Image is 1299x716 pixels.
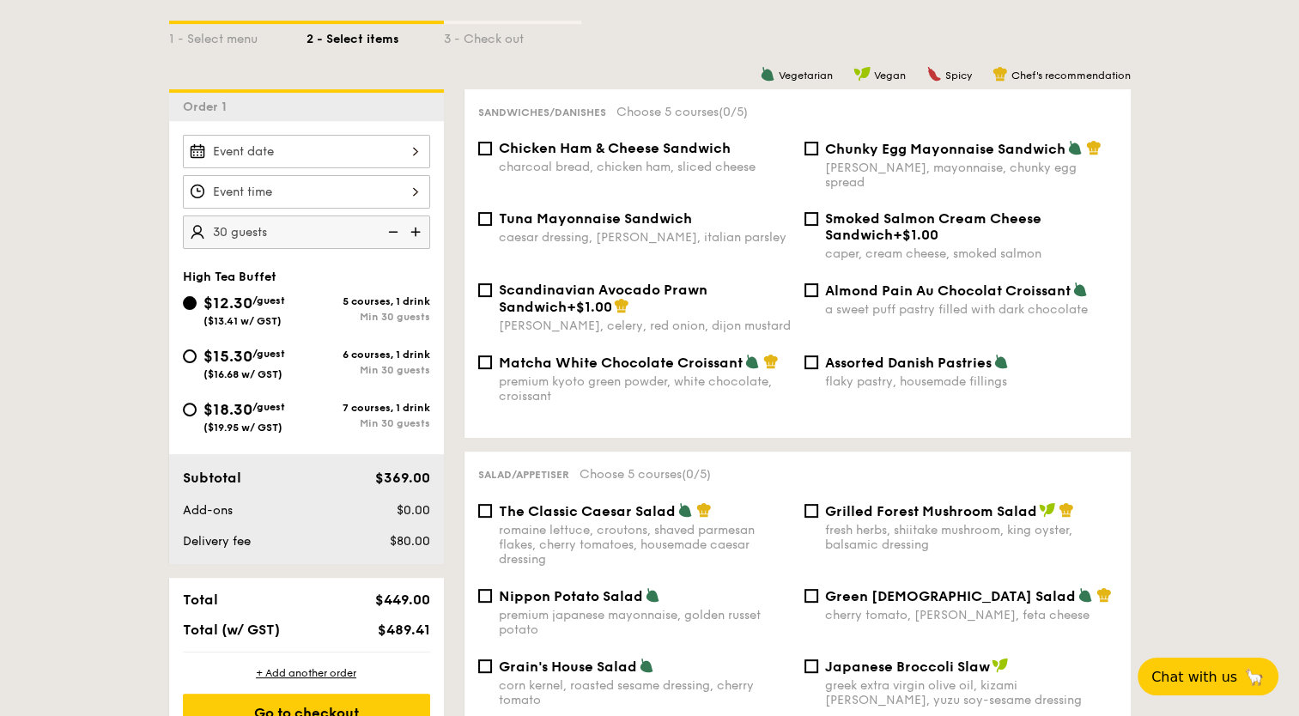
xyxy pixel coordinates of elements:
[183,215,430,249] input: Number of guests
[499,355,743,371] span: Matcha White Chocolate Croissant
[478,469,569,481] span: Salad/Appetiser
[1039,502,1056,518] img: icon-vegan.f8ff3823.svg
[183,349,197,363] input: $15.30/guest($16.68 w/ GST)6 courses, 1 drinkMin 30 guests
[1067,140,1083,155] img: icon-vegetarian.fe4039eb.svg
[183,666,430,680] div: + Add another order
[639,658,654,673] img: icon-vegetarian.fe4039eb.svg
[183,534,251,549] span: Delivery fee
[203,368,282,380] span: ($16.68 w/ GST)
[945,70,972,82] span: Spicy
[992,658,1009,673] img: icon-vegan.f8ff3823.svg
[499,588,643,604] span: Nippon Potato Salad
[993,354,1009,369] img: icon-vegetarian.fe4039eb.svg
[1059,502,1074,518] img: icon-chef-hat.a58ddaea.svg
[499,523,791,567] div: romaine lettuce, croutons, shaved parmesan flakes, cherry tomatoes, housemade caesar dressing
[203,422,282,434] span: ($19.95 w/ GST)
[682,467,711,482] span: (0/5)
[183,403,197,416] input: $18.30/guest($19.95 w/ GST)7 courses, 1 drinkMin 30 guests
[183,503,233,518] span: Add-ons
[804,589,818,603] input: Green [DEMOGRAPHIC_DATA] Saladcherry tomato, [PERSON_NAME], feta cheese
[1244,667,1265,687] span: 🦙
[825,161,1117,190] div: [PERSON_NAME], mayonnaise, chunky egg spread
[825,608,1117,622] div: cherry tomato, [PERSON_NAME], feta cheese
[763,354,779,369] img: icon-chef-hat.a58ddaea.svg
[825,523,1117,552] div: fresh herbs, shiitake mushroom, king oyster, balsamic dressing
[614,298,629,313] img: icon-chef-hat.a58ddaea.svg
[825,141,1065,157] span: Chunky Egg Mayonnaise Sandwich
[252,348,285,360] span: /guest
[804,659,818,673] input: Japanese Broccoli Slawgreek extra virgin olive oil, kizami [PERSON_NAME], yuzu soy-sesame dressing
[779,70,833,82] span: Vegetarian
[499,374,791,404] div: premium kyoto green powder, white chocolate, croissant
[478,142,492,155] input: Chicken Ham & Cheese Sandwichcharcoal bread, chicken ham, sliced cheese
[499,678,791,707] div: corn kernel, roasted sesame dressing, cherry tomato
[499,319,791,333] div: [PERSON_NAME], celery, red onion, dijon mustard
[396,503,429,518] span: $0.00
[926,66,942,82] img: icon-spicy.37a8142b.svg
[183,622,280,638] span: Total (w/ GST)
[677,502,693,518] img: icon-vegetarian.fe4039eb.svg
[825,678,1117,707] div: greek extra virgin olive oil, kizami [PERSON_NAME], yuzu soy-sesame dressing
[825,588,1076,604] span: Green [DEMOGRAPHIC_DATA] Salad
[252,401,285,413] span: /guest
[183,270,276,284] span: High Tea Buffet
[499,140,731,156] span: Chicken Ham & Cheese Sandwich
[804,283,818,297] input: Almond Pain Au Chocolat Croissanta sweet puff pastry filled with dark chocolate
[645,587,660,603] img: icon-vegetarian.fe4039eb.svg
[744,354,760,369] img: icon-vegetarian.fe4039eb.svg
[183,135,430,168] input: Event date
[1086,140,1102,155] img: icon-chef-hat.a58ddaea.svg
[499,210,692,227] span: Tuna Mayonnaise Sandwich
[874,70,906,82] span: Vegan
[183,592,218,608] span: Total
[183,175,430,209] input: Event time
[825,210,1041,243] span: Smoked Salmon Cream Cheese Sandwich
[183,296,197,310] input: $12.30/guest($13.41 w/ GST)5 courses, 1 drinkMin 30 guests
[499,230,791,245] div: caesar dressing, [PERSON_NAME], italian parsley
[825,302,1117,317] div: a sweet puff pastry filled with dark chocolate
[499,658,637,675] span: Grain's House Salad
[404,215,430,248] img: icon-add.58712e84.svg
[804,142,818,155] input: Chunky Egg Mayonnaise Sandwich[PERSON_NAME], mayonnaise, chunky egg spread
[307,24,444,48] div: 2 - Select items
[567,299,612,315] span: +$1.00
[1096,587,1112,603] img: icon-chef-hat.a58ddaea.svg
[825,246,1117,261] div: caper, cream cheese, smoked salmon
[1072,282,1088,297] img: icon-vegetarian.fe4039eb.svg
[307,349,430,361] div: 6 courses, 1 drink
[203,294,252,312] span: $12.30
[478,106,606,118] span: Sandwiches/Danishes
[992,66,1008,82] img: icon-chef-hat.a58ddaea.svg
[478,659,492,673] input: Grain's House Saladcorn kernel, roasted sesame dressing, cherry tomato
[478,283,492,297] input: Scandinavian Avocado Prawn Sandwich+$1.00[PERSON_NAME], celery, red onion, dijon mustard
[825,355,992,371] span: Assorted Danish Pastries
[307,364,430,376] div: Min 30 guests
[374,592,429,608] span: $449.00
[1011,70,1131,82] span: Chef's recommendation
[804,212,818,226] input: Smoked Salmon Cream Cheese Sandwich+$1.00caper, cream cheese, smoked salmon
[478,212,492,226] input: Tuna Mayonnaise Sandwichcaesar dressing, [PERSON_NAME], italian parsley
[804,504,818,518] input: Grilled Forest Mushroom Saladfresh herbs, shiitake mushroom, king oyster, balsamic dressing
[307,417,430,429] div: Min 30 guests
[203,347,252,366] span: $15.30
[616,105,748,119] span: Choose 5 courses
[444,24,581,48] div: 3 - Check out
[580,467,711,482] span: Choose 5 courses
[203,315,282,327] span: ($13.41 w/ GST)
[379,215,404,248] img: icon-reduce.1d2dbef1.svg
[760,66,775,82] img: icon-vegetarian.fe4039eb.svg
[719,105,748,119] span: (0/5)
[183,470,241,486] span: Subtotal
[804,355,818,369] input: Assorted Danish Pastriesflaky pastry, housemade fillings
[252,294,285,306] span: /guest
[203,400,252,419] span: $18.30
[478,355,492,369] input: Matcha White Chocolate Croissantpremium kyoto green powder, white chocolate, croissant
[1077,587,1093,603] img: icon-vegetarian.fe4039eb.svg
[825,503,1037,519] span: Grilled Forest Mushroom Salad
[499,282,707,315] span: Scandinavian Avocado Prawn Sandwich
[478,589,492,603] input: Nippon Potato Saladpremium japanese mayonnaise, golden russet potato
[183,100,234,114] span: Order 1
[825,282,1071,299] span: Almond Pain Au Chocolat Croissant
[307,311,430,323] div: Min 30 guests
[1138,658,1278,695] button: Chat with us🦙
